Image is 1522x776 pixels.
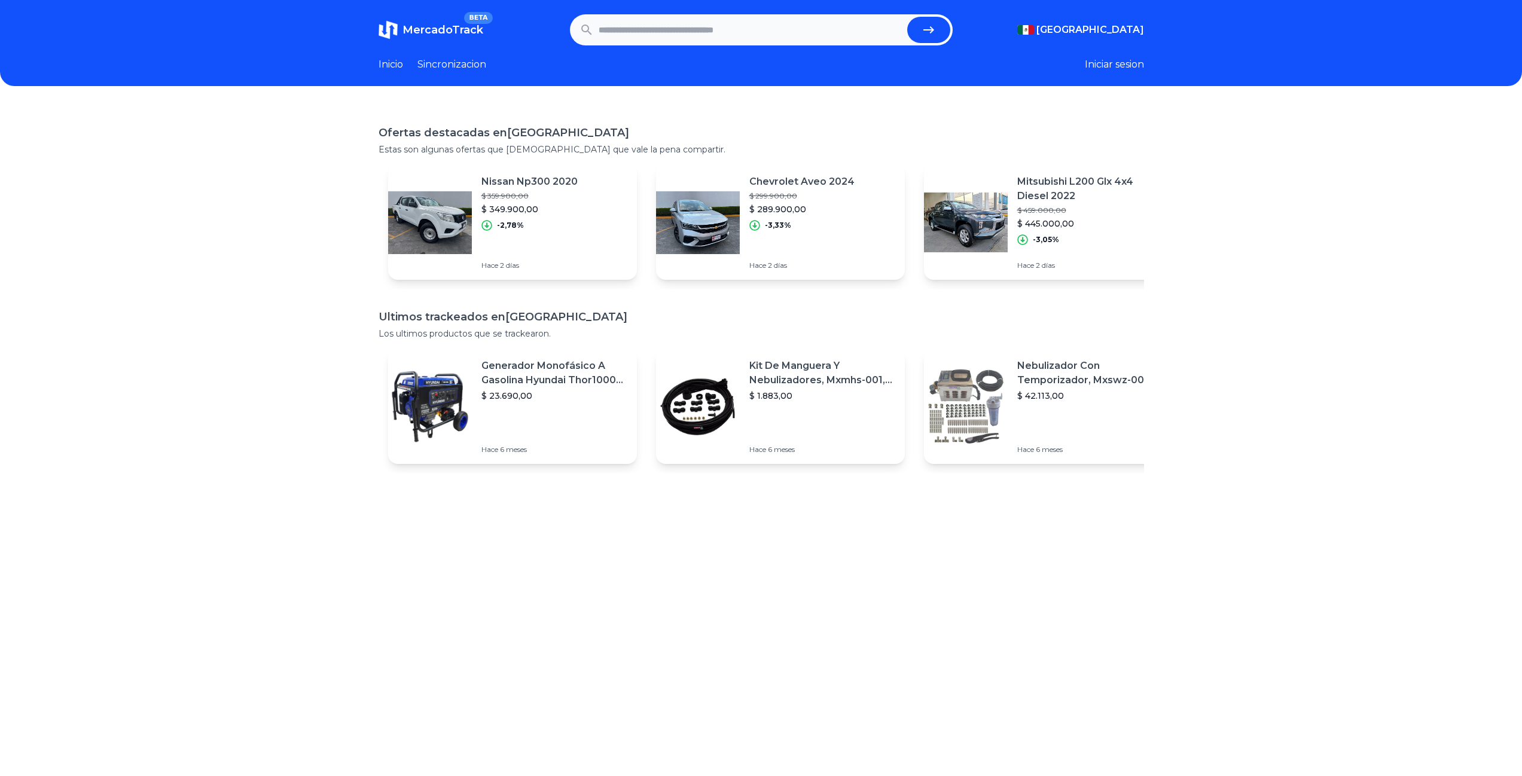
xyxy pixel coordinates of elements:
a: Sincronizacion [417,57,486,72]
p: Hace 6 meses [481,445,627,454]
p: Hace 6 meses [1017,445,1163,454]
p: Kit De Manguera Y Nebulizadores, Mxmhs-001, 6m, 6 Tees, 8 Bo [749,359,895,387]
a: Featured imageKit De Manguera Y Nebulizadores, Mxmhs-001, 6m, 6 Tees, 8 Bo$ 1.883,00Hace 6 meses [656,349,905,464]
p: Hace 6 meses [749,445,895,454]
img: MercadoTrack [379,20,398,39]
a: MercadoTrackBETA [379,20,483,39]
p: $ 445.000,00 [1017,218,1163,230]
button: Iniciar sesion [1085,57,1144,72]
p: Generador Monofásico A Gasolina Hyundai Thor10000 P 11.5 Kw [481,359,627,387]
p: $ 349.900,00 [481,203,578,215]
p: Hace 2 días [1017,261,1163,270]
p: $ 42.113,00 [1017,390,1163,402]
a: Featured imageChevrolet Aveo 2024$ 299.900,00$ 289.900,00-3,33%Hace 2 días [656,165,905,280]
img: Featured image [388,181,472,264]
p: Nissan Np300 2020 [481,175,578,189]
h1: Ofertas destacadas en [GEOGRAPHIC_DATA] [379,124,1144,141]
img: Featured image [924,365,1008,448]
p: $ 359.900,00 [481,191,578,201]
p: Los ultimos productos que se trackearon. [379,328,1144,340]
p: $ 1.883,00 [749,390,895,402]
p: -3,33% [765,221,791,230]
img: Mexico [1017,25,1034,35]
span: BETA [464,12,492,24]
img: Featured image [656,181,740,264]
a: Featured imageNissan Np300 2020$ 359.900,00$ 349.900,00-2,78%Hace 2 días [388,165,637,280]
p: $ 459.000,00 [1017,206,1163,215]
p: $ 299.900,00 [749,191,855,201]
p: -2,78% [497,221,524,230]
p: Chevrolet Aveo 2024 [749,175,855,189]
p: $ 23.690,00 [481,390,627,402]
p: Hace 2 días [749,261,855,270]
p: Estas son algunas ofertas que [DEMOGRAPHIC_DATA] que vale la pena compartir. [379,143,1144,155]
span: MercadoTrack [402,23,483,36]
a: Featured imageMitsubishi L200 Glx 4x4 Diesel 2022$ 459.000,00$ 445.000,00-3,05%Hace 2 días [924,165,1173,280]
p: Mitsubishi L200 Glx 4x4 Diesel 2022 [1017,175,1163,203]
p: -3,05% [1033,235,1059,245]
img: Featured image [388,365,472,448]
a: Featured imageNebulizador Con Temporizador, Mxswz-009, 50m, 40 Boquillas$ 42.113,00Hace 6 meses [924,349,1173,464]
img: Featured image [656,365,740,448]
p: Nebulizador Con Temporizador, Mxswz-009, 50m, 40 Boquillas [1017,359,1163,387]
h1: Ultimos trackeados en [GEOGRAPHIC_DATA] [379,308,1144,325]
img: Featured image [924,181,1008,264]
button: [GEOGRAPHIC_DATA] [1017,23,1144,37]
p: $ 289.900,00 [749,203,855,215]
p: Hace 2 días [481,261,578,270]
span: [GEOGRAPHIC_DATA] [1036,23,1144,37]
a: Inicio [379,57,403,72]
a: Featured imageGenerador Monofásico A Gasolina Hyundai Thor10000 P 11.5 Kw$ 23.690,00Hace 6 meses [388,349,637,464]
